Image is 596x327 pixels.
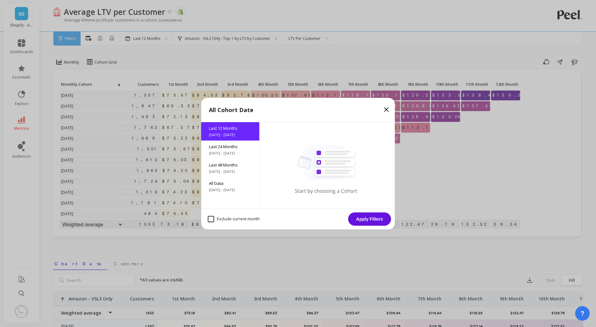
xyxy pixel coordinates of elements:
[209,162,252,168] span: Last 48 Months
[209,187,252,192] span: [DATE] - [DATE]
[209,169,252,174] span: [DATE] - [DATE]
[209,105,253,114] p: All Cohort Date
[581,309,584,318] span: ?
[209,132,252,137] span: [DATE] - [DATE]
[209,151,252,156] span: [DATE] - [DATE]
[348,212,391,226] button: Apply Filters
[208,216,260,222] span: Exclude current month
[575,306,590,321] button: ?
[209,125,252,131] span: Last 12 Months
[209,144,252,149] span: Last 24 Months
[209,180,252,186] span: All Data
